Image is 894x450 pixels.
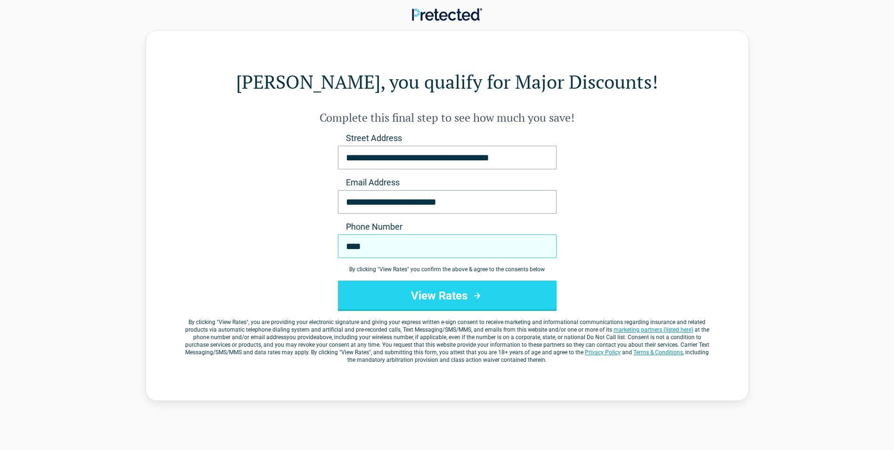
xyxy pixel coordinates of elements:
[338,266,557,273] div: By clicking " View Rates " you confirm the above & agree to the consents below
[338,177,557,188] label: Email Address
[338,281,557,311] button: View Rates
[633,349,683,356] a: Terms & Conditions
[184,318,711,364] label: By clicking " ", you are providing your electronic signature and giving your express written e-si...
[184,110,711,125] h2: Complete this final step to see how much you save!
[338,133,557,144] label: Street Address
[338,221,557,233] label: Phone Number
[184,68,711,95] h1: [PERSON_NAME], you qualify for Major Discounts!
[585,349,621,356] a: Privacy Policy
[614,326,693,333] a: marketing partners (listed here)
[219,319,246,325] span: View Rates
